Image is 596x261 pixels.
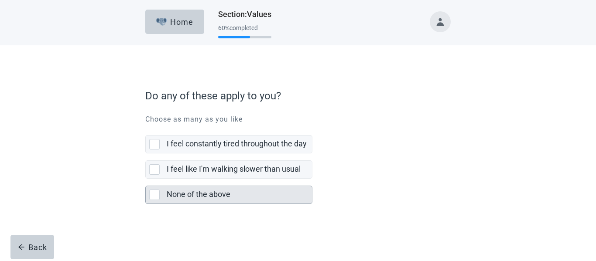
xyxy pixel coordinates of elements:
[145,10,204,34] button: ElephantHome
[145,114,451,125] p: Choose as many as you like
[145,186,312,204] div: None of the above, checkbox, not selected
[10,235,54,259] button: arrow-leftBack
[167,190,230,199] label: None of the above
[156,18,167,26] img: Elephant
[218,24,271,31] div: 60 % completed
[430,11,451,32] button: Toggle account menu
[145,160,312,179] div: I feel like I'm walking slower than usual, checkbox, not selected
[145,88,446,104] label: Do any of these apply to you?
[167,139,307,148] label: I feel constantly tired throughout the day
[18,243,47,251] div: Back
[18,244,25,251] span: arrow-left
[167,164,301,173] label: I feel like I'm walking slower than usual
[156,17,194,26] div: Home
[218,8,271,20] h1: Section : Values
[218,21,271,42] div: Progress section
[145,135,312,153] div: I feel constantly tired throughout the day, checkbox, not selected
